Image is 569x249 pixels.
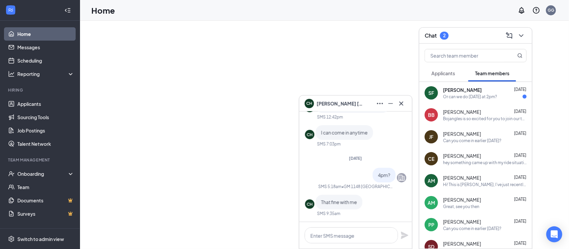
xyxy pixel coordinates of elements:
[317,141,341,147] div: SMS 7:03pm
[516,30,527,41] button: ChevronDown
[375,98,385,109] button: Ellipses
[8,236,15,242] svg: Settings
[387,100,395,108] svg: Minimize
[431,70,455,76] span: Applicants
[342,184,394,189] span: • GM 1148 [GEOGRAPHIC_DATA]
[7,7,14,13] svg: WorkstreamLogo
[443,218,481,225] span: [PERSON_NAME]
[307,132,313,137] div: CH
[8,87,73,93] div: Hiring
[514,219,526,224] span: [DATE]
[17,54,74,67] a: Scheduling
[401,231,409,239] svg: Plane
[425,49,504,62] input: Search team member
[17,124,74,137] a: Job Postings
[514,109,526,114] span: [DATE]
[443,196,481,203] span: [PERSON_NAME]
[428,155,435,162] div: CE
[443,130,481,137] span: [PERSON_NAME]
[17,236,64,242] div: Switch to admin view
[514,153,526,158] span: [DATE]
[317,114,343,120] div: SMS 12:42pm
[475,70,509,76] span: Team members
[443,226,501,231] div: Can you come in earlier [DATE]?
[514,241,526,246] span: [DATE]
[429,90,434,96] div: SF
[443,33,446,38] div: 2
[8,170,15,177] svg: UserCheck
[376,100,384,108] svg: Ellipses
[17,41,74,54] a: Messages
[518,6,526,14] svg: Notifications
[398,174,406,182] svg: Company
[8,157,73,163] div: Team Management
[443,94,497,100] div: Or can we do [DATE] at 2pm?
[443,138,501,143] div: Can you come in earlier [DATE]?
[17,137,74,150] a: Talent Network
[318,184,342,189] div: SMS 5:18am
[505,32,513,40] svg: ComposeMessage
[443,160,527,165] div: hey something came up with my ride situation so unfortunately im not able to work atm
[443,87,482,93] span: [PERSON_NAME]
[514,87,526,92] span: [DATE]
[349,156,362,161] span: [DATE]
[64,7,71,14] svg: Collapse
[443,204,479,209] div: Great, see you then
[428,221,434,228] div: PP
[443,174,481,181] span: [PERSON_NAME]
[397,100,405,108] svg: Cross
[504,30,515,41] button: ComposeMessage
[321,129,368,135] span: I can come in anytime
[443,116,527,122] div: Bojangles is so excited for you to join our team! Do you know anyone else who might be interested...
[307,201,313,207] div: CH
[443,240,481,247] span: [PERSON_NAME]
[517,53,523,58] svg: MagnifyingGlass
[17,71,75,77] div: Reporting
[514,175,526,180] span: [DATE]
[532,6,540,14] svg: QuestionInfo
[17,194,74,207] a: DocumentsCrown
[17,97,74,111] a: Applicants
[385,98,396,109] button: Minimize
[91,5,115,16] h1: Home
[429,133,434,140] div: JF
[317,211,340,216] div: SMS 9:35am
[17,27,74,41] a: Home
[428,177,435,184] div: AM
[321,199,357,205] span: That fine with me
[428,112,435,118] div: BB
[514,197,526,202] span: [DATE]
[317,100,363,107] span: [PERSON_NAME] [PERSON_NAME]
[17,170,69,177] div: Onboarding
[443,109,481,115] span: [PERSON_NAME]
[396,98,407,109] button: Cross
[8,71,15,77] svg: Analysis
[514,131,526,136] span: [DATE]
[17,207,74,220] a: SurveysCrown
[428,199,435,206] div: AM
[17,111,74,124] a: Sourcing Tools
[548,7,554,13] div: GG
[443,182,527,187] div: Hi! This is [PERSON_NAME], I’ve just recently had my surgery but I got the confirmation from my d...
[17,180,74,194] a: Team
[8,227,73,233] div: Payroll
[425,32,437,39] h3: Chat
[443,152,481,159] span: [PERSON_NAME]
[546,226,562,242] div: Open Intercom Messenger
[517,32,525,40] svg: ChevronDown
[378,172,390,178] span: 4pm?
